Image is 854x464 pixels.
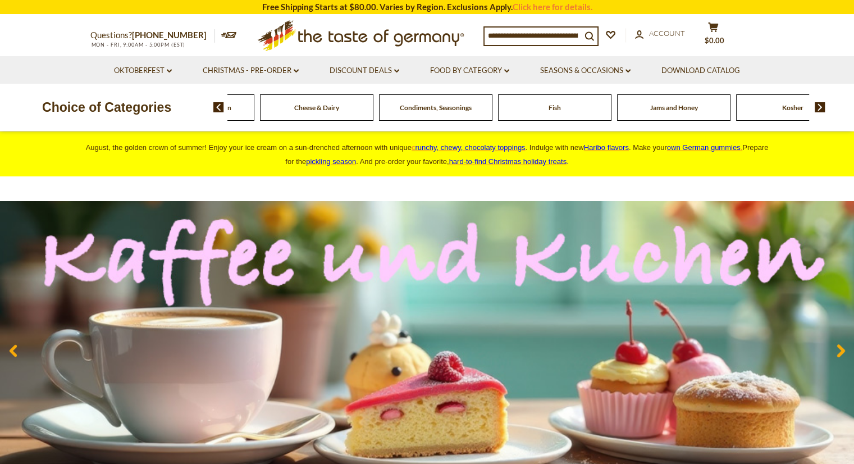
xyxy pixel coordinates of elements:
a: Account [635,28,685,40]
p: Questions? [90,28,215,43]
span: . [449,157,569,166]
a: Cheese & Dairy [294,103,339,112]
a: hard-to-find Christmas holiday treats [449,157,567,166]
a: Seasons & Occasions [540,65,631,77]
a: Condiments, Seasonings [400,103,472,112]
a: Download Catalog [661,65,740,77]
a: [PHONE_NUMBER] [132,30,207,40]
span: MON - FRI, 9:00AM - 5:00PM (EST) [90,42,186,48]
a: Click here for details. [513,2,592,12]
span: own German gummies [667,143,741,152]
a: Jams and Honey [650,103,698,112]
a: Oktoberfest [114,65,172,77]
a: own German gummies. [667,143,742,152]
a: Haribo flavors [584,143,629,152]
a: Food By Category [430,65,509,77]
img: previous arrow [213,102,224,112]
span: $0.00 [705,36,724,45]
button: $0.00 [697,22,730,50]
a: Kosher [782,103,803,112]
a: Discount Deals [330,65,399,77]
span: Account [649,29,685,38]
a: crunchy, chewy, chocolaty toppings [412,143,526,152]
a: pickling season [306,157,356,166]
a: Christmas - PRE-ORDER [203,65,299,77]
a: Fish [549,103,561,112]
img: next arrow [815,102,825,112]
span: August, the golden crown of summer! Enjoy your ice cream on a sun-drenched afternoon with unique ... [86,143,769,166]
span: runchy, chewy, chocolaty toppings [415,143,525,152]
